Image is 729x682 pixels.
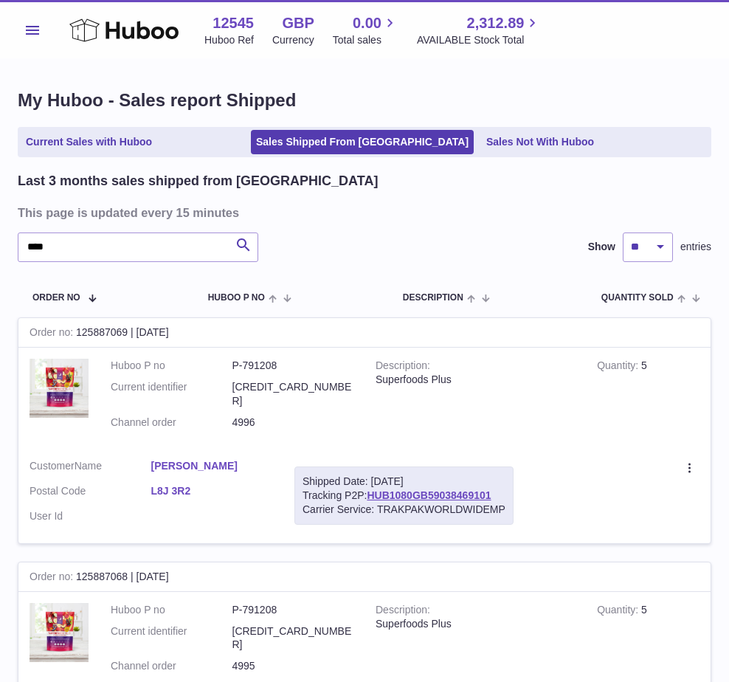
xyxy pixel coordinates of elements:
div: Tracking P2P: [294,466,514,525]
div: Superfoods Plus [376,617,575,631]
span: 2,312.89 [467,13,525,33]
strong: Description [376,604,430,619]
div: Shipped Date: [DATE] [303,475,505,489]
dt: Current identifier [111,624,232,652]
h3: This page is updated every 15 minutes [18,204,708,221]
span: AVAILABLE Stock Total [417,33,542,47]
span: entries [680,240,711,254]
h1: My Huboo - Sales report Shipped [18,89,711,112]
div: Currency [272,33,314,47]
dt: Name [30,459,151,477]
span: Description [403,293,463,303]
dd: P-791208 [232,603,354,617]
span: Customer [30,460,75,472]
a: L8J 3R2 [151,484,273,498]
dt: Channel order [111,659,232,673]
strong: GBP [282,13,314,33]
a: Current Sales with Huboo [21,130,157,154]
dt: Postal Code [30,484,151,502]
div: 125887068 | [DATE] [18,562,711,592]
dt: User Id [30,509,151,523]
dd: 4995 [232,659,354,673]
dd: P-791208 [232,359,354,373]
img: 125451756937823.jpg [30,603,89,662]
strong: Quantity [597,359,641,375]
dt: Current identifier [111,380,232,408]
span: 0.00 [353,13,381,33]
a: Sales Not With Huboo [481,130,599,154]
span: Quantity Sold [601,293,674,303]
strong: Description [376,359,430,375]
dd: 4996 [232,416,354,430]
dd: [CREDIT_CARD_NUMBER] [232,624,354,652]
div: Huboo Ref [204,33,254,47]
a: 2,312.89 AVAILABLE Stock Total [417,13,542,47]
td: 5 [586,348,711,448]
span: Huboo P no [208,293,265,303]
dt: Huboo P no [111,359,232,373]
div: 125887069 | [DATE] [18,318,711,348]
dt: Huboo P no [111,603,232,617]
strong: Order no [30,326,76,342]
img: 125451756937823.jpg [30,359,89,418]
a: Sales Shipped From [GEOGRAPHIC_DATA] [251,130,474,154]
strong: 12545 [213,13,254,33]
strong: Quantity [597,604,641,619]
a: [PERSON_NAME] [151,459,273,473]
span: Total sales [333,33,398,47]
label: Show [588,240,615,254]
div: Superfoods Plus [376,373,575,387]
a: 0.00 Total sales [333,13,398,47]
a: HUB1080GB59038469101 [367,489,491,501]
strong: Order no [30,571,76,586]
dd: [CREDIT_CARD_NUMBER] [232,380,354,408]
dt: Channel order [111,416,232,430]
div: Carrier Service: TRAKPAKWORLDWIDEMP [303,503,505,517]
span: Order No [32,293,80,303]
h2: Last 3 months sales shipped from [GEOGRAPHIC_DATA] [18,172,378,190]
